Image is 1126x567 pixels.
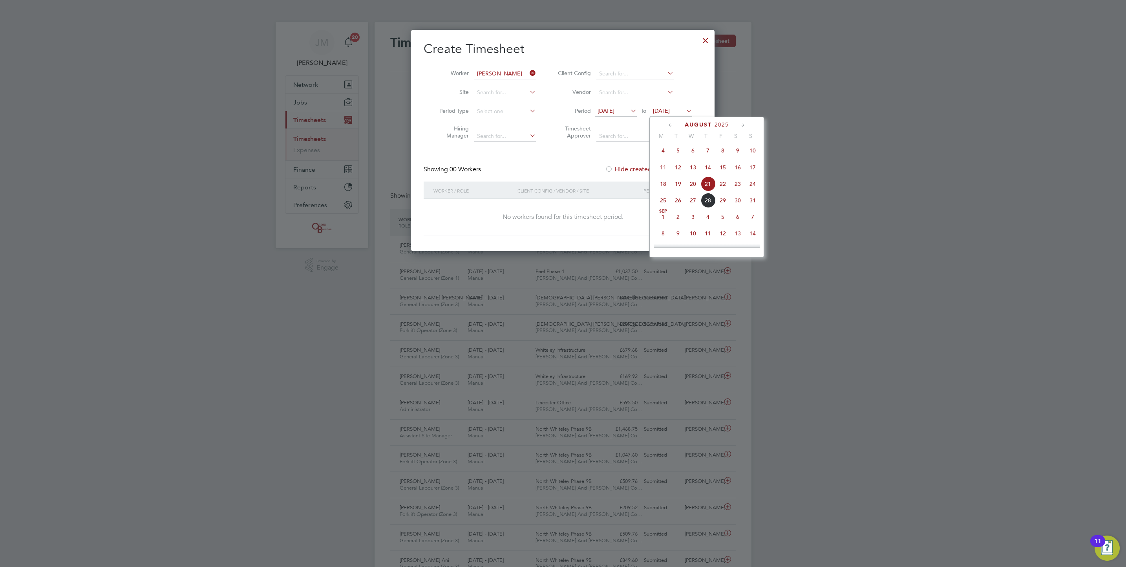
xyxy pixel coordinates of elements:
[433,107,469,114] label: Period Type
[424,41,702,57] h2: Create Timesheet
[671,226,685,241] span: 9
[656,143,671,158] span: 4
[715,160,730,175] span: 15
[730,143,745,158] span: 9
[638,106,649,116] span: To
[515,182,642,200] div: Client Config / Vendor / Site
[598,107,614,114] span: [DATE]
[700,176,715,191] span: 21
[745,209,760,224] span: 7
[474,106,536,117] input: Select one
[715,121,729,128] span: 2025
[596,131,674,142] input: Search for...
[700,193,715,208] span: 28
[671,143,685,158] span: 5
[556,70,591,77] label: Client Config
[1094,541,1101,551] div: 11
[656,226,671,241] span: 8
[700,226,715,241] span: 11
[671,160,685,175] span: 12
[700,209,715,224] span: 4
[715,226,730,241] span: 12
[653,107,670,114] span: [DATE]
[556,125,591,139] label: Timesheet Approver
[656,160,671,175] span: 11
[715,143,730,158] span: 8
[745,160,760,175] span: 17
[656,209,671,224] span: 1
[433,70,469,77] label: Worker
[715,209,730,224] span: 5
[656,176,671,191] span: 18
[745,193,760,208] span: 31
[730,160,745,175] span: 16
[433,88,469,95] label: Site
[431,182,515,200] div: Worker / Role
[556,107,591,114] label: Period
[671,176,685,191] span: 19
[685,160,700,175] span: 13
[685,143,700,158] span: 6
[671,242,685,257] span: 16
[715,176,730,191] span: 22
[654,132,669,139] span: M
[656,193,671,208] span: 25
[685,121,712,128] span: August
[745,226,760,241] span: 14
[685,193,700,208] span: 27
[730,226,745,241] span: 13
[474,87,536,98] input: Search for...
[656,209,671,213] span: Sep
[474,68,536,79] input: Search for...
[669,132,684,139] span: T
[685,226,700,241] span: 10
[450,165,481,173] span: 00 Workers
[642,182,694,200] div: Period
[700,143,715,158] span: 7
[596,68,674,79] input: Search for...
[1095,536,1120,561] button: Open Resource Center, 11 new notifications
[433,125,469,139] label: Hiring Manager
[730,193,745,208] span: 30
[715,193,730,208] span: 29
[745,143,760,158] span: 10
[605,165,685,173] label: Hide created timesheets
[730,176,745,191] span: 23
[698,132,713,139] span: T
[431,213,694,221] div: No workers found for this timesheet period.
[713,132,728,139] span: F
[700,242,715,257] span: 18
[596,87,674,98] input: Search for...
[715,242,730,257] span: 19
[685,209,700,224] span: 3
[671,193,685,208] span: 26
[556,88,591,95] label: Vendor
[685,176,700,191] span: 20
[745,176,760,191] span: 24
[671,209,685,224] span: 2
[730,242,745,257] span: 20
[656,242,671,257] span: 15
[728,132,743,139] span: S
[474,131,536,142] input: Search for...
[730,209,745,224] span: 6
[745,242,760,257] span: 21
[685,242,700,257] span: 17
[743,132,758,139] span: S
[700,160,715,175] span: 14
[684,132,698,139] span: W
[424,165,483,174] div: Showing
